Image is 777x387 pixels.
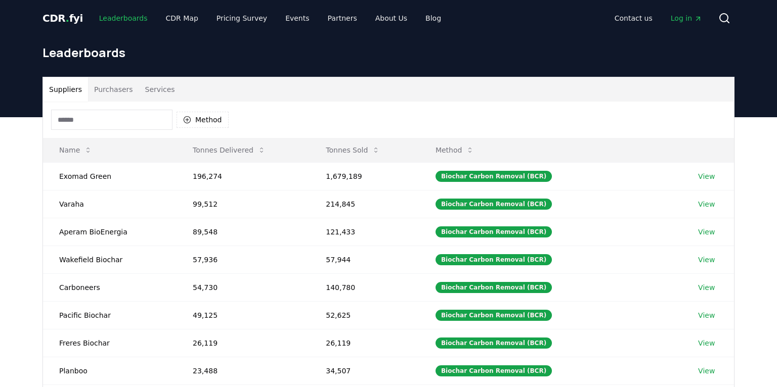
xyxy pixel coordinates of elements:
td: Freres Biochar [43,329,177,357]
h1: Leaderboards [42,44,735,61]
td: Wakefield Biochar [43,246,177,273]
td: 34,507 [310,357,419,384]
a: View [698,227,715,237]
td: 26,119 [177,329,310,357]
button: Name [51,140,100,160]
div: Biochar Carbon Removal (BCR) [436,282,552,293]
td: 57,936 [177,246,310,273]
div: Biochar Carbon Removal (BCR) [436,254,552,265]
a: View [698,282,715,293]
nav: Main [607,9,710,27]
div: Biochar Carbon Removal (BCR) [436,337,552,349]
td: 214,845 [310,190,419,218]
a: CDR.fyi [42,11,83,25]
button: Method [177,112,229,128]
td: 57,944 [310,246,419,273]
td: 54,730 [177,273,310,301]
td: Pacific Biochar [43,301,177,329]
button: Purchasers [88,77,139,102]
a: View [698,366,715,376]
a: CDR Map [158,9,206,27]
td: Exomad Green [43,162,177,190]
td: Planboo [43,357,177,384]
td: Varaha [43,190,177,218]
td: Carboneers [43,273,177,301]
td: 196,274 [177,162,310,190]
a: Pricing Survey [208,9,275,27]
a: View [698,199,715,209]
span: Log in [671,13,702,23]
td: 52,625 [310,301,419,329]
a: About Us [367,9,415,27]
span: . [66,12,69,24]
td: 23,488 [177,357,310,384]
td: 140,780 [310,273,419,301]
a: View [698,255,715,265]
td: 49,125 [177,301,310,329]
a: View [698,338,715,348]
nav: Main [91,9,449,27]
a: Log in [663,9,710,27]
a: View [698,310,715,320]
div: Biochar Carbon Removal (BCR) [436,226,552,237]
div: Biochar Carbon Removal (BCR) [436,199,552,210]
a: Leaderboards [91,9,156,27]
a: Events [277,9,317,27]
a: Partners [320,9,365,27]
button: Method [427,140,483,160]
td: 1,679,189 [310,162,419,190]
div: Biochar Carbon Removal (BCR) [436,365,552,376]
div: Biochar Carbon Removal (BCR) [436,310,552,321]
div: Biochar Carbon Removal (BCR) [436,171,552,182]
button: Suppliers [43,77,88,102]
span: CDR fyi [42,12,83,24]
td: 89,548 [177,218,310,246]
a: Blog [417,9,449,27]
td: Aperam BioEnergia [43,218,177,246]
button: Services [139,77,181,102]
td: 26,119 [310,329,419,357]
button: Tonnes Delivered [185,140,274,160]
td: 99,512 [177,190,310,218]
a: View [698,171,715,181]
a: Contact us [607,9,661,27]
td: 121,433 [310,218,419,246]
button: Tonnes Sold [318,140,388,160]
